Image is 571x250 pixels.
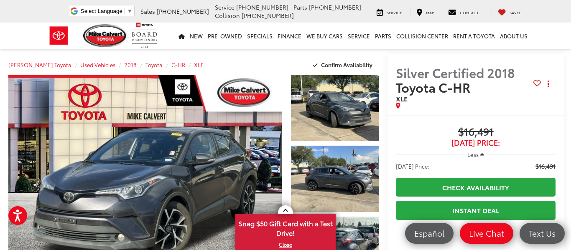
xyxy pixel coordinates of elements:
[460,10,479,15] span: Contact
[451,23,497,49] a: Rent a Toyota
[465,228,508,238] span: Live Chat
[520,223,565,244] a: Text Us
[43,22,74,49] img: Toyota
[140,7,155,15] span: Sales
[410,228,449,238] span: Español
[215,3,235,11] span: Service
[492,8,528,16] a: My Saved Vehicles
[396,162,429,170] span: [DATE] Price:
[290,74,380,142] img: 2018 Toyota C-HR XLE
[497,23,530,49] a: About Us
[370,8,408,16] a: Service
[80,61,115,68] a: Used Vehicles
[396,93,408,103] span: XLE
[83,24,127,47] img: Mike Calvert Toyota
[304,23,345,49] a: WE BUY CARS
[127,8,133,14] span: ▼
[548,81,549,87] span: dropdown dots
[510,10,522,15] span: Saved
[171,61,185,68] a: C-HR
[442,8,485,16] a: Contact
[176,23,187,49] a: Home
[145,61,163,68] a: Toyota
[124,61,137,68] a: 2018
[293,3,307,11] span: Parts
[396,178,556,197] a: Check Availability
[525,228,560,238] span: Text Us
[187,23,205,49] a: New
[467,151,479,158] span: Less
[460,223,513,244] a: Live Chat
[396,126,556,139] span: $16,491
[291,146,379,212] a: Expand Photo 2
[290,145,380,213] img: 2018 Toyota C-HR XLE
[81,8,133,14] a: Select Language​
[205,23,245,49] a: Pre-Owned
[308,58,380,72] button: Confirm Availability
[81,8,122,14] span: Select Language
[321,61,372,68] span: Confirm Availability
[291,75,379,141] a: Expand Photo 1
[242,11,294,20] span: [PHONE_NUMBER]
[275,23,304,49] a: Finance
[396,201,556,220] a: Instant Deal
[405,223,454,244] a: Español
[396,139,556,147] span: [DATE] Price:
[426,10,434,15] span: Map
[345,23,372,49] a: Service
[157,7,209,15] span: [PHONE_NUMBER]
[372,23,394,49] a: Parts
[541,77,556,91] button: Actions
[245,23,275,49] a: Specials
[309,3,361,11] span: [PHONE_NUMBER]
[410,8,440,16] a: Map
[396,63,484,81] span: Silver Certified
[387,10,402,15] span: Service
[215,11,240,20] span: Collision
[236,3,288,11] span: [PHONE_NUMBER]
[463,147,488,162] button: Less
[236,215,335,240] span: Snag $50 Gift Card with a Test Drive!
[8,61,71,68] a: [PERSON_NAME] Toyota
[535,162,556,170] span: $16,491
[194,61,204,68] a: XLE
[487,63,515,81] span: 2018
[394,23,451,49] a: Collision Center
[396,78,473,96] span: Toyota C-HR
